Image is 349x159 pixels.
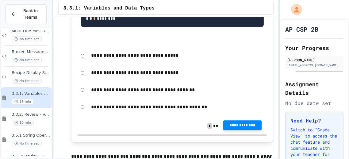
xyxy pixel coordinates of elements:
[290,117,338,124] h3: Need Help?
[20,8,41,21] span: Back to Teams
[12,133,50,138] span: 3.5.1 String Operators
[12,99,34,105] span: 15 min
[287,57,342,63] div: [PERSON_NAME]
[12,78,42,84] span: No time set
[63,5,155,12] span: 3.3.1: Variables and Data Types
[12,154,50,159] span: 3.5.2: Review - String Operators
[12,91,50,96] span: 3.3.1: Variables and Data Types
[12,36,42,42] span: No time set
[12,112,50,117] span: 3.3.2: Review - Variables and Data Types
[12,49,50,55] span: Broken Message System
[6,4,47,24] button: Back to Teams
[285,25,318,33] h1: AP CSP 2B
[12,29,50,34] span: Multi-Line Message Board
[285,44,343,52] h2: Your Progress
[12,57,42,63] span: No time set
[12,141,42,146] span: No time set
[12,120,34,126] span: 10 min
[285,99,343,107] div: No due date set
[285,2,304,17] div: My Account
[285,80,343,97] h2: Assignment Details
[12,70,50,76] span: Recipe Display System
[287,63,342,68] div: [EMAIL_ADDRESS][DOMAIN_NAME]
